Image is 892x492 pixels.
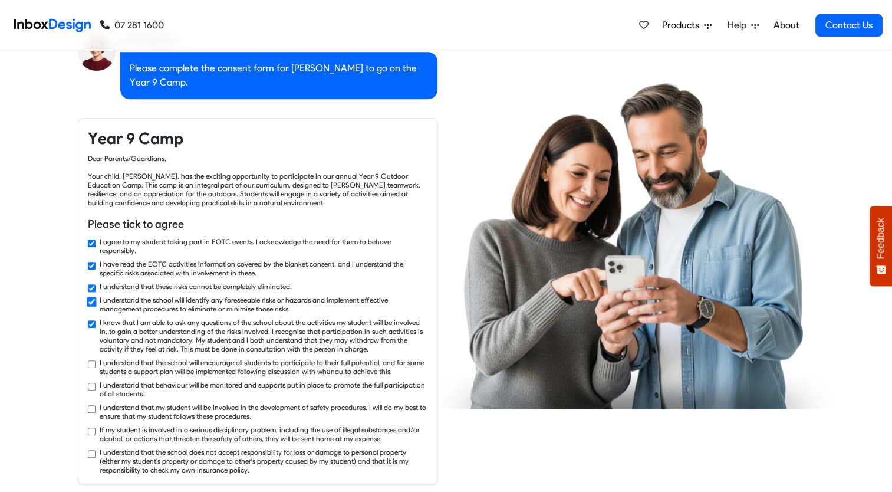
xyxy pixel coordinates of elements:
[657,14,716,37] a: Products
[100,296,427,313] label: I understand the school will identify any foreseeable risks or hazards and implement effective ma...
[870,206,892,286] button: Feedback - Show survey
[78,33,116,71] img: staff_avatar.png
[120,52,437,99] div: Please complete the consent form for [PERSON_NAME] to go on the Year 9 Camp.
[100,403,427,421] label: I understand that my student will be involved in the development of safety procedures. I will do ...
[432,82,837,409] img: parents_using_phone.png
[815,14,883,37] a: Contact Us
[100,381,427,398] label: I understand that behaviour will be monitored and supports put in place to promote the full parti...
[662,18,704,32] span: Products
[100,18,164,32] a: 07 281 1600
[100,358,427,376] label: I understand that the school will encourage all students to participate to their full potential, ...
[100,260,427,277] label: I have read the EOTC activities information covered by the blanket consent, and I understand the ...
[728,18,751,32] span: Help
[100,237,427,255] label: I agree to my student taking part in EOTC events. I acknowledge the need for them to behave respo...
[723,14,763,37] a: Help
[100,425,427,443] label: If my student is involved in a serious disciplinary problem, including the use of illegal substan...
[88,217,427,232] h6: Please tick to agree
[88,128,427,149] h4: Year 9 Camp
[100,448,427,474] label: I understand that the school does not accept responsibility for loss or damage to personal proper...
[875,218,886,259] span: Feedback
[100,318,427,353] label: I know that I am able to ask any questions of the school about the activities my student will be ...
[88,154,427,207] div: Dear Parents/Guardians, Your child, [PERSON_NAME], has the exciting opportunity to participate in...
[100,282,292,291] label: I understand that these risks cannot be completely eliminated.
[770,14,802,37] a: About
